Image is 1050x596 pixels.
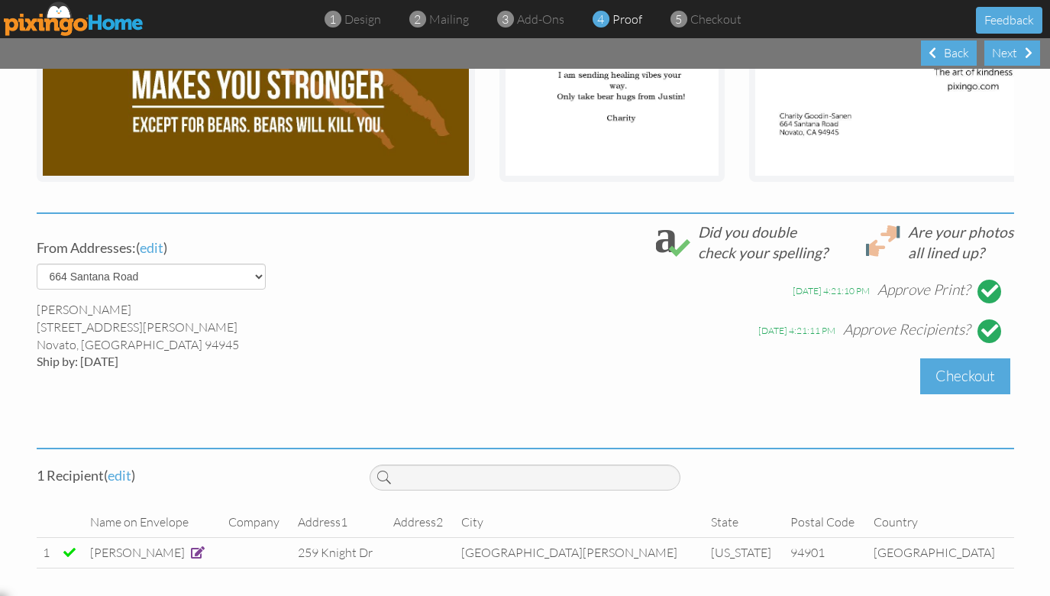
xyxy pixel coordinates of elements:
span: 4 [597,11,604,28]
div: Back [921,40,977,66]
td: Name on Envelope [84,507,223,537]
span: proof [612,11,642,27]
div: check your spelling? [698,242,828,263]
div: Approve Recipients? [843,319,970,340]
span: mailing [429,11,469,27]
span: From Addresses: [37,239,136,256]
td: 1 [37,538,57,568]
span: [PERSON_NAME] [90,545,185,560]
div: Next [984,40,1040,66]
span: design [344,11,381,27]
button: Feedback [976,7,1042,34]
img: pixingo logo [4,2,144,36]
div: Are your photos [908,222,1013,242]
td: Address2 [387,507,455,537]
h4: ( ) [37,241,347,256]
td: [US_STATE] [705,538,784,568]
h4: 1 Recipient ( ) [37,468,347,484]
div: Did you double [698,222,828,242]
span: 3 [502,11,509,28]
img: check_spelling.svg [656,225,690,257]
td: 94901 [784,538,867,568]
img: lineup.svg [866,225,900,257]
span: 1 [329,11,336,28]
td: [GEOGRAPHIC_DATA] [867,538,1014,568]
td: City [455,507,705,537]
td: Postal Code [784,507,867,537]
span: 2 [414,11,421,28]
td: 259 Knight Dr [292,538,387,568]
div: [DATE] 4:21:11 PM [758,324,835,337]
span: Ship by: [DATE] [37,354,118,368]
td: [GEOGRAPHIC_DATA][PERSON_NAME] [455,538,705,568]
td: Address1 [292,507,387,537]
span: checkout [690,11,741,27]
td: Company [222,507,292,537]
span: edit [108,467,131,484]
div: all lined up? [908,242,1013,263]
span: 5 [675,11,682,28]
td: State [705,507,784,537]
div: Checkout [920,358,1010,394]
div: Approve Print? [877,280,970,300]
div: [PERSON_NAME] [STREET_ADDRESS][PERSON_NAME] Novato, [GEOGRAPHIC_DATA] 94945 [37,301,347,371]
span: edit [140,239,163,256]
span: add-ons [517,11,564,27]
td: Country [867,507,1014,537]
div: [DATE] 4:21:10 PM [793,284,870,297]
